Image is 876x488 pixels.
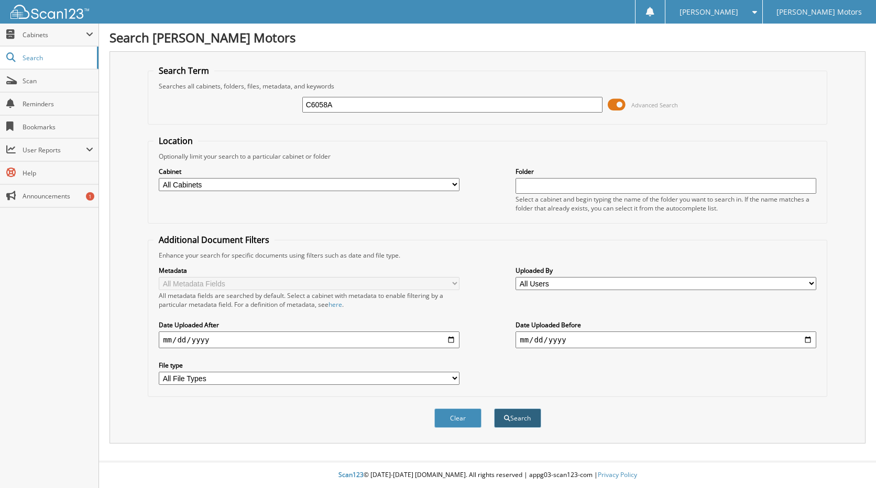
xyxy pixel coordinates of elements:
[154,65,214,76] legend: Search Term
[159,291,459,309] div: All metadata fields are searched by default. Select a cabinet with metadata to enable filtering b...
[23,53,92,62] span: Search
[516,266,816,275] label: Uploaded By
[154,82,822,91] div: Searches all cabinets, folders, files, metadata, and keywords
[434,408,481,428] button: Clear
[154,251,822,260] div: Enhance your search for specific documents using filters such as date and file type.
[776,9,862,15] span: [PERSON_NAME] Motors
[516,195,816,213] div: Select a cabinet and begin typing the name of the folder you want to search in. If the name match...
[23,76,93,85] span: Scan
[23,30,86,39] span: Cabinets
[516,167,816,176] label: Folder
[516,320,816,329] label: Date Uploaded Before
[23,169,93,178] span: Help
[159,320,459,329] label: Date Uploaded After
[99,462,876,488] div: © [DATE]-[DATE] [DOMAIN_NAME]. All rights reserved | appg03-scan123-com |
[159,167,459,176] label: Cabinet
[598,470,637,479] a: Privacy Policy
[109,29,866,46] h1: Search [PERSON_NAME] Motors
[23,123,93,131] span: Bookmarks
[86,192,94,201] div: 1
[10,5,89,19] img: scan123-logo-white.svg
[631,101,678,109] span: Advanced Search
[154,135,198,147] legend: Location
[23,146,86,154] span: User Reports
[23,99,93,108] span: Reminders
[824,438,876,488] iframe: Chat Widget
[516,331,816,348] input: end
[159,266,459,275] label: Metadata
[328,300,342,309] a: here
[23,192,93,201] span: Announcements
[494,408,541,428] button: Search
[154,152,822,161] div: Optionally limit your search to a particular cabinet or folder
[338,470,364,479] span: Scan123
[159,331,459,348] input: start
[680,9,738,15] span: [PERSON_NAME]
[159,361,459,370] label: File type
[154,234,275,246] legend: Additional Document Filters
